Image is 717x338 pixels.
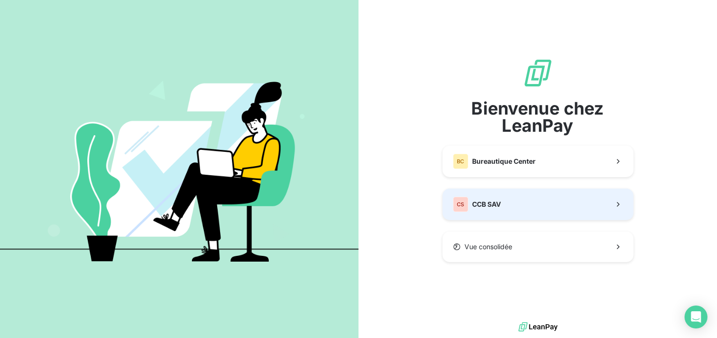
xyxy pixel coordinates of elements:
[472,157,536,166] span: Bureautique Center
[443,146,633,177] button: BCBureautique Center
[523,58,553,88] img: logo sigle
[518,320,558,334] img: logo
[472,200,501,209] span: CCB SAV
[443,189,633,220] button: CSCCB SAV
[453,197,468,212] div: CS
[453,154,468,169] div: BC
[443,100,633,134] span: Bienvenue chez LeanPay
[464,242,512,252] span: Vue consolidée
[443,232,633,262] button: Vue consolidée
[685,306,707,328] div: Open Intercom Messenger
